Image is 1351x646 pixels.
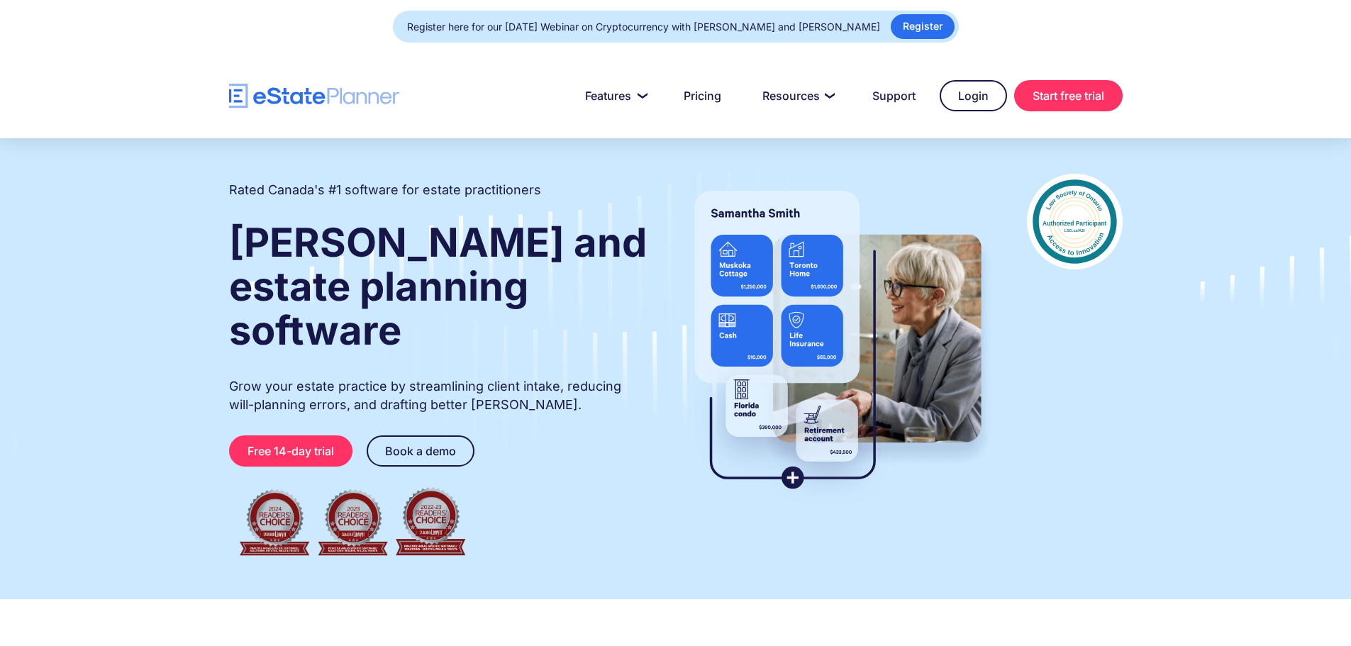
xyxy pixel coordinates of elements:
a: Free 14-day trial [229,435,352,467]
strong: [PERSON_NAME] and estate planning software [229,218,647,355]
a: Resources [745,82,848,110]
h2: Rated Canada's #1 software for estate practitioners [229,181,541,199]
a: Register [891,14,955,39]
img: estate planner showing wills to their clients, using eState Planner, a leading estate planning so... [677,174,999,507]
a: Login [940,80,1007,111]
a: Pricing [667,82,738,110]
div: Register here for our [DATE] Webinar on Cryptocurrency with [PERSON_NAME] and [PERSON_NAME] [407,17,880,37]
a: home [229,84,399,108]
a: Support [855,82,933,110]
p: Grow your estate practice by streamlining client intake, reducing will-planning errors, and draft... [229,377,649,414]
a: Features [568,82,660,110]
a: Book a demo [367,435,474,467]
a: Start free trial [1014,80,1123,111]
